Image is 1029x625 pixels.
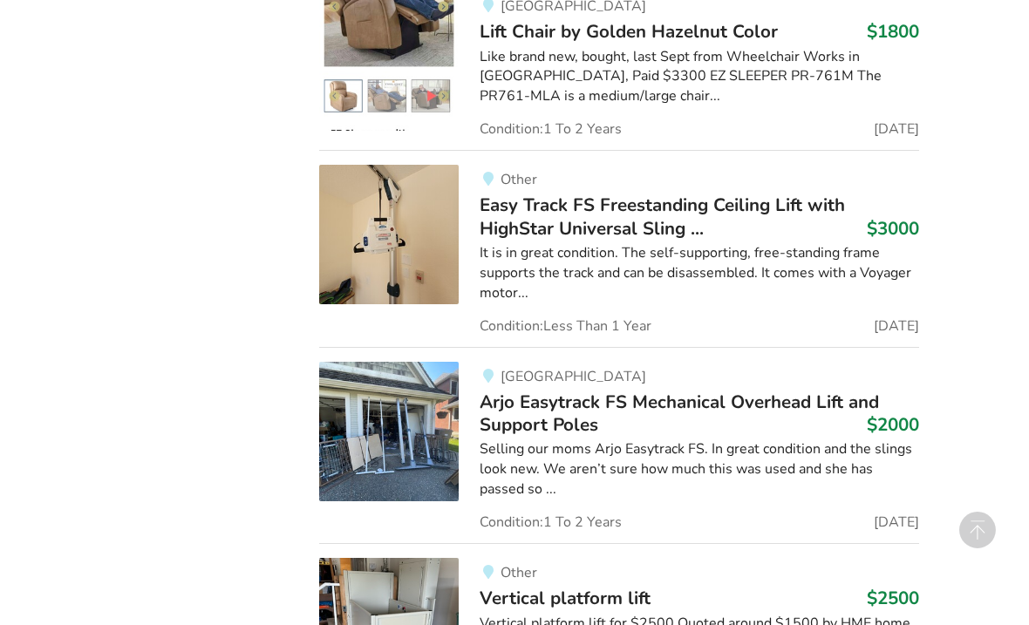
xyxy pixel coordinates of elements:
h3: $2500 [867,587,919,609]
span: Other [501,563,537,582]
span: [DATE] [874,319,919,333]
span: Lift Chair by Golden Hazelnut Color [480,19,778,44]
span: Condition: Less Than 1 Year [480,319,651,333]
span: [DATE] [874,122,919,136]
div: Selling our moms Arjo Easytrack FS. In great condition and the slings look new. We aren’t sure ho... [480,439,918,499]
span: Other [501,170,537,189]
span: Vertical platform lift [480,586,651,610]
div: Like brand new, bought, last Sept from Wheelchair Works in [GEOGRAPHIC_DATA], Paid $3300 EZ SLEEP... [480,47,918,107]
span: Easy Track FS Freestanding Ceiling Lift with HighStar Universal Sling ... [480,193,845,240]
span: [GEOGRAPHIC_DATA] [501,367,646,386]
a: transfer aids-easy track fs freestanding ceiling lift with highstar universal sling with h/s-l vi... [319,150,918,346]
span: Condition: 1 To 2 Years [480,515,622,529]
img: transfer aids-arjo easytrack fs mechanical overhead lift and support poles [319,362,459,501]
h3: $2000 [867,413,919,436]
span: Condition: 1 To 2 Years [480,122,622,136]
img: transfer aids-easy track fs freestanding ceiling lift with highstar universal sling with h/s-l vi... [319,165,459,304]
h3: $1800 [867,20,919,43]
span: Arjo Easytrack FS Mechanical Overhead Lift and Support Poles [480,390,879,437]
h3: $3000 [867,217,919,240]
span: [DATE] [874,515,919,529]
a: transfer aids-arjo easytrack fs mechanical overhead lift and support poles [GEOGRAPHIC_DATA]Arjo ... [319,347,918,543]
div: It is in great condition. The self-supporting, free-standing frame supports the track and can be ... [480,243,918,303]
